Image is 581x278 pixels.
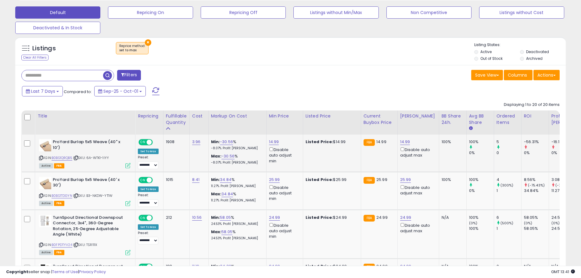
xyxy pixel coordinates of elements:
div: ASIN: [39,215,131,255]
div: Repricing [138,113,161,119]
div: 34.84% [524,188,549,193]
span: Reprice method : [119,44,145,53]
span: | SKU: TSR111X [73,242,97,247]
span: Columns [508,72,527,78]
div: Set To Max [138,149,159,154]
span: ON [139,140,147,145]
small: Avg BB Share. [469,126,473,131]
small: (-75.43%) [528,183,545,188]
div: Current Buybox Price [364,113,395,126]
div: Disable auto adjust min [269,146,298,164]
div: % [211,177,262,188]
b: ProYard Burlap 5x5 Weave (40" x 10') [53,139,127,152]
div: % [211,139,262,150]
div: Preset: [138,155,159,169]
div: % [211,229,262,240]
div: Ordered Items [497,113,519,126]
div: Set To Max [138,186,159,192]
div: % [211,191,262,203]
div: 58.05% [524,215,549,220]
div: Cost [192,113,206,119]
div: Preset: [138,231,159,245]
p: 24.53% Profit [PERSON_NAME] [211,222,262,226]
div: 100% [469,139,494,145]
div: -56.31% [524,139,549,145]
p: 11.27% Profit [PERSON_NAME] [211,198,262,203]
button: Columns [504,70,533,80]
b: Max: [211,229,222,235]
p: -8.07% Profit [PERSON_NAME] [211,161,262,165]
p: 24.53% Profit [PERSON_NAME] [211,236,262,240]
a: 24.99 [269,215,280,221]
h5: Listings [32,44,56,53]
div: 4 [497,177,521,182]
button: Filters [117,70,141,81]
button: × [145,39,151,46]
img: 31THRmmitiL._SL40_.jpg [39,215,51,227]
div: 58.05% [524,226,549,231]
button: Actions [533,70,560,80]
div: Disable auto adjust min [269,184,298,202]
div: N/A [442,215,462,220]
a: Terms of Use [52,269,78,275]
b: Min: [211,139,220,145]
span: | SKU: 6A-WTK1-1IYY [73,155,109,160]
a: B0BS1TDGYN [52,193,72,198]
div: 100% [469,215,494,220]
div: Disable auto adjust max [400,222,434,234]
a: B0BS1QRQB5 [52,155,72,161]
span: 25.99 [376,177,387,182]
a: 14.99 [400,139,410,145]
div: BB Share 24h. [442,113,464,126]
a: 24.99 [400,215,411,221]
strong: Copyright [6,269,28,275]
div: 6 [497,215,521,220]
small: (0%) [524,221,533,226]
div: 1908 [166,139,185,145]
div: Set To Max [138,224,159,230]
a: 14.99 [269,139,279,145]
div: seller snap | | [6,269,106,275]
label: Deactivated [526,49,549,54]
button: Repricing Off [201,6,286,19]
div: 100% [442,139,462,145]
b: Listed Price: [306,215,333,220]
span: 14.99 [376,139,386,145]
a: 58.05 [220,215,231,221]
div: Disable auto adjust min [269,222,298,240]
img: 51V3XXGoeVL._SL40_.jpg [39,139,51,151]
div: 1015 [166,177,185,182]
div: $14.99 [306,139,356,145]
b: TurnSpout Directional Downspout Connector, 3x4", 360-Degree Rotation, 25-Degree Adjustable Angle ... [53,215,127,239]
label: Archived [526,56,543,61]
b: Min: [211,215,220,220]
b: Max: [211,191,222,197]
button: Non Competitive [386,6,472,19]
a: 25.99 [400,177,411,183]
span: ON [139,177,147,182]
div: ASIN: [39,139,131,168]
div: % [211,153,262,165]
div: ROI [524,113,546,119]
button: Last 7 Days [22,86,63,96]
button: Listings without Min/Max [293,6,378,19]
b: Max: [211,153,222,159]
div: 0% [469,188,494,193]
b: Min: [211,177,220,182]
div: 1 [497,226,521,231]
small: FBA [364,139,375,146]
span: FBA [54,201,64,206]
small: (0%) [551,221,560,226]
div: Disable auto adjust max [400,146,434,158]
a: Privacy Policy [79,269,106,275]
div: % [211,215,262,226]
small: FBA [364,177,375,184]
b: Listed Price: [306,177,333,182]
small: (300%) [500,183,514,188]
a: 34.84 [220,177,231,183]
a: 58.05 [221,229,232,235]
span: All listings currently available for purchase on Amazon [39,163,53,168]
th: The percentage added to the cost of goods (COGS) that forms the calculator for Min & Max prices. [208,110,266,135]
a: 8.41 [192,177,200,183]
a: 3.96 [192,139,201,145]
